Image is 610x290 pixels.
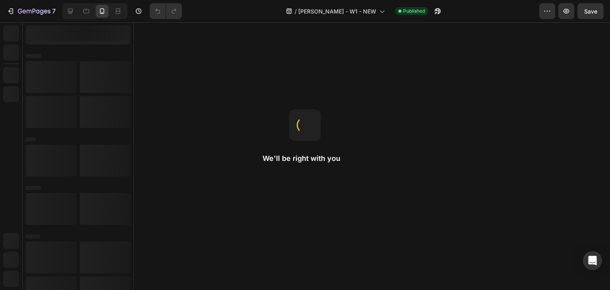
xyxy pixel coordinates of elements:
[403,8,425,15] span: Published
[298,7,376,15] span: [PERSON_NAME] - W1 - NEW
[150,3,182,19] div: Undo/Redo
[3,3,59,19] button: 7
[295,7,297,15] span: /
[577,3,604,19] button: Save
[584,8,597,15] span: Save
[263,154,347,163] h2: We'll be right with you
[52,6,56,16] p: 7
[583,251,602,270] div: Open Intercom Messenger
